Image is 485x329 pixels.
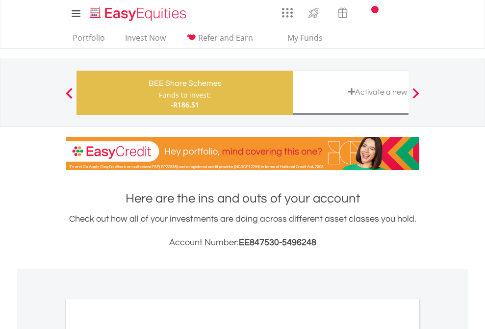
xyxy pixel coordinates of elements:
a: Vouchers [328,2,357,21]
a: FAQ's and Support [382,2,407,22]
div: BEE Share Schemes [82,76,287,90]
button: Next [406,93,426,102]
a: AppsGrid [276,2,299,18]
img: grid-menu-icon.svg [282,7,293,18]
span: My Funds [273,31,337,44]
span: Refer and Earn [198,32,253,43]
a: Notifications [357,2,382,22]
img: thrive-v2.svg [306,5,322,21]
a: Home page [86,2,190,22]
img: vouchers-v2.svg [334,5,351,21]
button: Previous [59,93,79,102]
a: Invest Now [121,33,170,48]
img: EasyEquities_Logo.png [88,6,190,22]
img: EasyCredit Promotion Banner [66,137,419,170]
h1: Here are the ins and outs of your account [66,190,419,207]
a: Portfolio [69,33,109,48]
h3: Account Number: [66,236,419,250]
a: My Profile [407,2,432,24]
span: EE847530-5496248 [239,238,316,247]
span: -R186.51 [171,100,199,109]
a: Refer and Earn [182,33,257,48]
div: Funds to invest: [159,90,211,100]
div: Check out how all of your investments are doing across different asset classes you hold. [66,212,419,250]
